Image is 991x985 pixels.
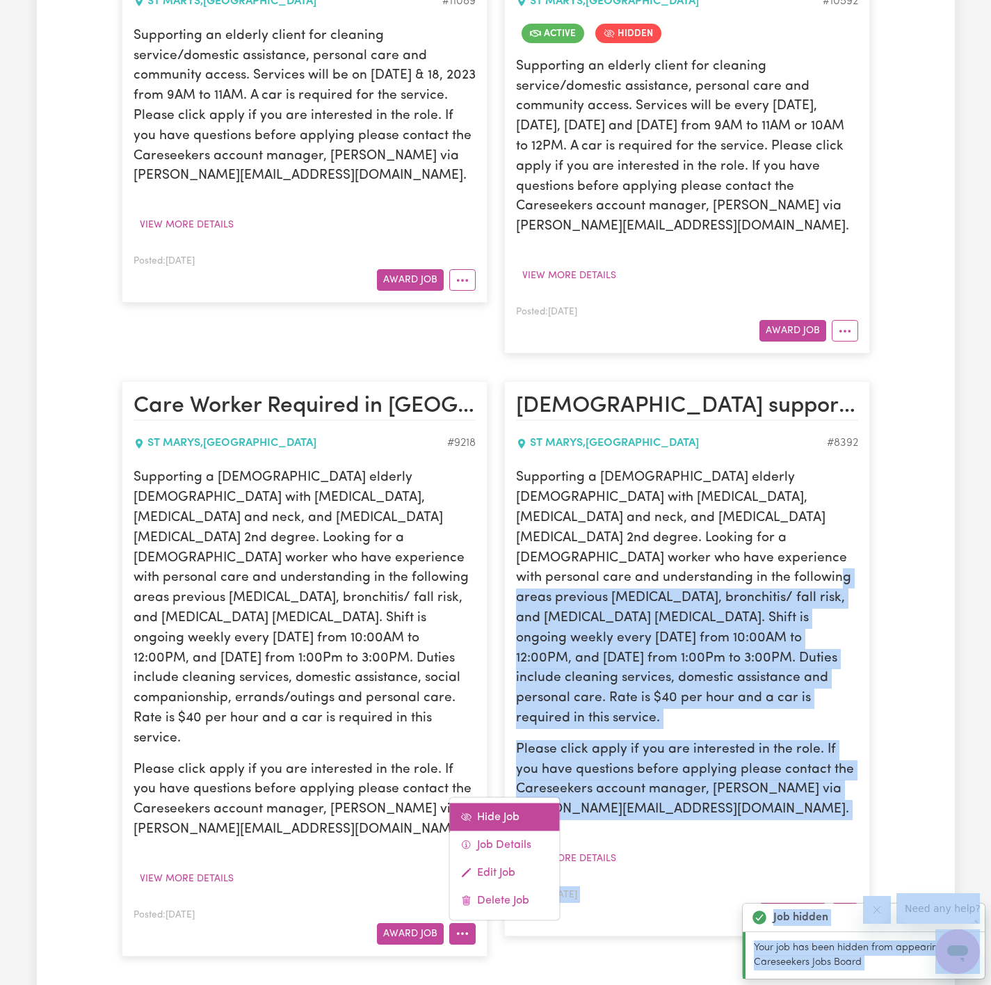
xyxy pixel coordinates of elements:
[134,26,476,186] p: Supporting an elderly client for cleaning service/domestic assistance, personal care and communit...
[134,214,240,236] button: View more details
[832,320,858,342] button: More options
[516,740,858,820] p: Please click apply if you are interested in the role. If you have questions before applying pleas...
[896,893,980,924] iframe: Message from company
[516,468,858,728] p: Supporting a [DEMOGRAPHIC_DATA] elderly [DEMOGRAPHIC_DATA] with [MEDICAL_DATA], [MEDICAL_DATA] an...
[134,760,476,840] p: Please click apply if you are interested in the role. If you have questions before applying pleas...
[134,468,476,748] p: Supporting a [DEMOGRAPHIC_DATA] elderly [DEMOGRAPHIC_DATA] with [MEDICAL_DATA], [MEDICAL_DATA] an...
[134,911,195,920] span: Posted: [DATE]
[377,269,444,291] button: Award Job
[449,858,559,886] a: Edit Job
[449,886,559,914] a: Delete Job
[516,435,827,451] div: ST MARYS , [GEOGRAPHIC_DATA]
[8,10,84,21] span: Need any help?
[935,929,980,974] iframe: Button to launch messaging window
[134,868,240,890] button: View more details
[134,257,195,266] span: Posted: [DATE]
[449,831,559,858] a: Job Details
[522,24,584,43] span: Job is active
[449,269,476,291] button: More options
[449,923,476,945] button: More options
[827,435,858,451] div: Job ID #8392
[134,393,476,421] h2: Care Worker Required in St Mary's, NSW
[447,435,476,451] div: Job ID #9218
[516,57,858,237] p: Supporting an elderly client for cleaning service/domestic assistance, personal care and communit...
[516,848,622,870] button: View more details
[516,265,622,287] button: View more details
[377,923,444,945] button: Award Job
[773,909,828,926] strong: Job hidden
[595,24,661,43] span: Job is hidden
[516,307,577,317] span: Posted: [DATE]
[863,896,891,924] iframe: Close message
[516,393,858,421] h2: Female support worker needed in St Marys, NSW
[449,796,560,920] div: More options
[759,320,826,342] button: Award Job
[754,940,976,970] p: Your job has been hidden from appearing in the Careseekers Jobs Board
[449,803,559,831] a: Hide Job
[134,435,447,451] div: ST MARYS , [GEOGRAPHIC_DATA]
